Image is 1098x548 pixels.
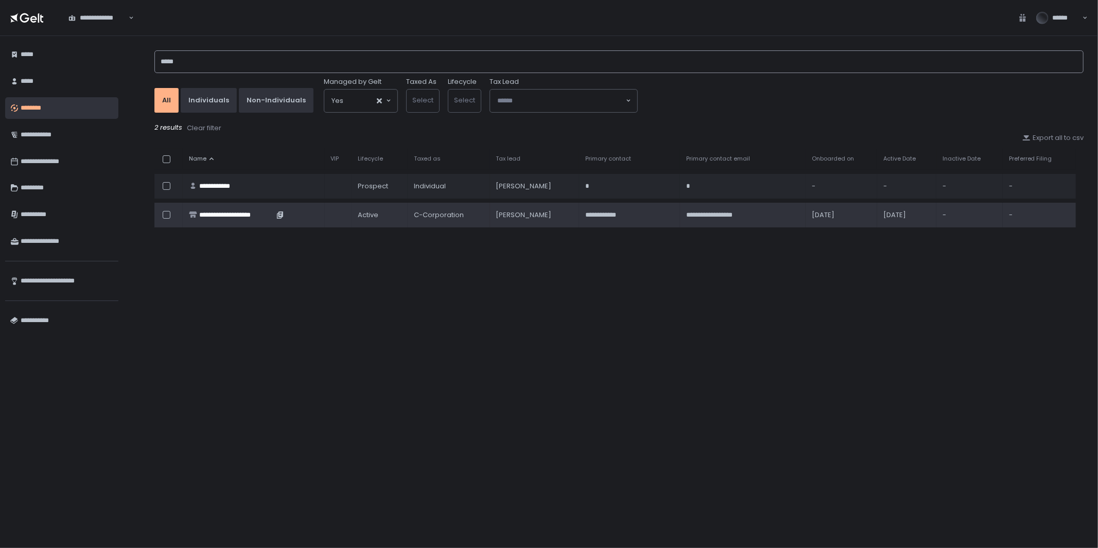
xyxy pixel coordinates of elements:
[377,98,382,103] button: Clear Selected
[331,155,339,163] span: VIP
[812,210,871,220] div: [DATE]
[332,96,343,106] span: Yes
[497,96,625,106] input: Search for option
[414,182,483,191] div: Individual
[188,96,229,105] div: Individuals
[490,77,519,86] span: Tax Lead
[496,155,521,163] span: Tax lead
[943,182,997,191] div: -
[883,182,930,191] div: -
[343,96,376,106] input: Search for option
[1022,133,1084,143] button: Export all to csv
[448,77,477,86] label: Lifecycle
[187,123,221,133] div: Clear filter
[181,88,237,113] button: Individuals
[186,123,222,133] button: Clear filter
[189,155,206,163] span: Name
[162,96,171,105] div: All
[239,88,313,113] button: Non-Individuals
[490,90,637,112] div: Search for option
[883,155,916,163] span: Active Date
[1009,182,1070,191] div: -
[496,210,573,220] div: [PERSON_NAME]
[943,210,997,220] div: -
[1009,210,1070,220] div: -
[154,123,1084,133] div: 2 results
[414,210,483,220] div: C-Corporation
[412,95,433,105] span: Select
[358,210,378,220] span: active
[358,155,383,163] span: Lifecycle
[324,77,381,86] span: Managed by Gelt
[62,7,134,28] div: Search for option
[414,155,441,163] span: Taxed as
[883,210,930,220] div: [DATE]
[324,90,397,112] div: Search for option
[812,155,854,163] span: Onboarded on
[943,155,981,163] span: Inactive Date
[686,155,750,163] span: Primary contact email
[812,182,871,191] div: -
[1009,155,1052,163] span: Preferred Filing
[496,182,573,191] div: [PERSON_NAME]
[454,95,475,105] span: Select
[154,88,179,113] button: All
[585,155,631,163] span: Primary contact
[406,77,437,86] label: Taxed As
[247,96,306,105] div: Non-Individuals
[358,182,388,191] span: prospect
[127,13,128,23] input: Search for option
